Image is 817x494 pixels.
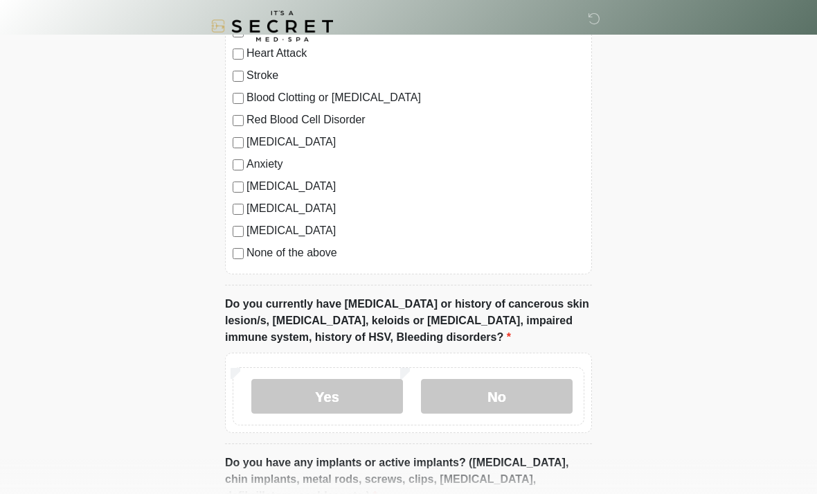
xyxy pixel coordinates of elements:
label: Heart Attack [246,45,584,62]
img: It's A Secret Med Spa Logo [211,10,333,42]
label: [MEDICAL_DATA] [246,178,584,195]
label: Stroke [246,67,584,84]
label: [MEDICAL_DATA] [246,200,584,217]
label: Blood Clotting or [MEDICAL_DATA] [246,89,584,106]
input: [MEDICAL_DATA] [233,226,244,237]
input: Stroke [233,71,244,82]
input: [MEDICAL_DATA] [233,137,244,148]
input: [MEDICAL_DATA] [233,204,244,215]
input: Heart Attack [233,48,244,60]
input: Blood Clotting or [MEDICAL_DATA] [233,93,244,104]
label: [MEDICAL_DATA] [246,134,584,150]
label: Red Blood Cell Disorder [246,112,584,128]
input: None of the above [233,248,244,259]
label: Yes [251,379,403,414]
label: No [421,379,573,414]
label: Do you currently have [MEDICAL_DATA] or history of cancerous skin lesion/s, [MEDICAL_DATA], keloi... [225,296,592,346]
label: [MEDICAL_DATA] [246,222,584,239]
input: Anxiety [233,159,244,170]
input: [MEDICAL_DATA] [233,182,244,193]
label: None of the above [246,245,584,261]
label: Anxiety [246,156,584,173]
input: Red Blood Cell Disorder [233,115,244,126]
